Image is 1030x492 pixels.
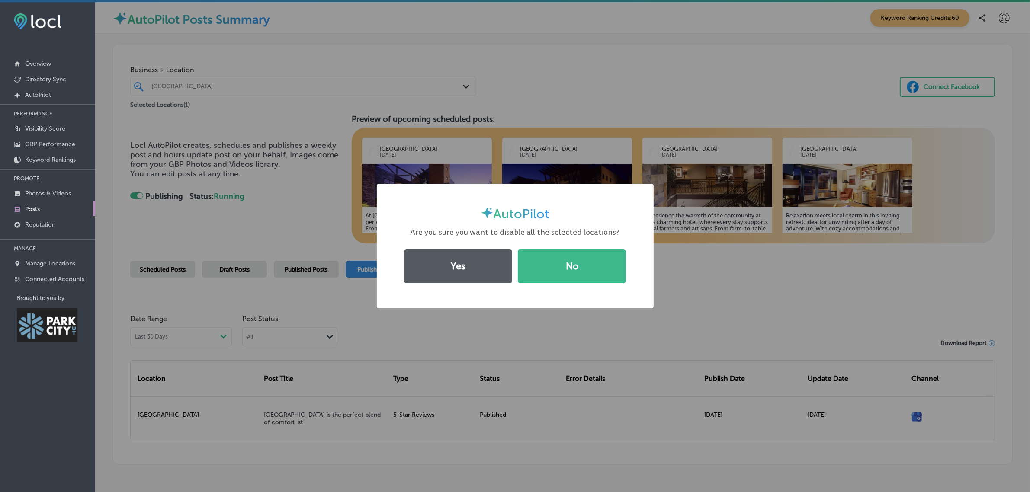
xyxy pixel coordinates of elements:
[17,308,77,342] img: Park City
[404,249,512,283] button: Yes
[25,205,40,213] p: Posts
[399,227,631,238] div: Are you sure you want to disable all the selected locations?
[25,260,75,267] p: Manage Locations
[25,221,55,228] p: Reputation
[25,190,71,197] p: Photos & Videos
[25,141,75,148] p: GBP Performance
[481,206,494,219] img: autopilot-icon
[25,275,84,283] p: Connected Accounts
[25,76,66,83] p: Directory Sync
[25,91,51,99] p: AutoPilot
[494,206,550,222] span: AutoPilot
[25,60,51,67] p: Overview
[14,13,61,29] img: fda3e92497d09a02dc62c9cd864e3231.png
[25,125,65,132] p: Visibility Score
[518,249,626,283] button: No
[25,156,76,163] p: Keyword Rankings
[17,295,95,301] p: Brought to you by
